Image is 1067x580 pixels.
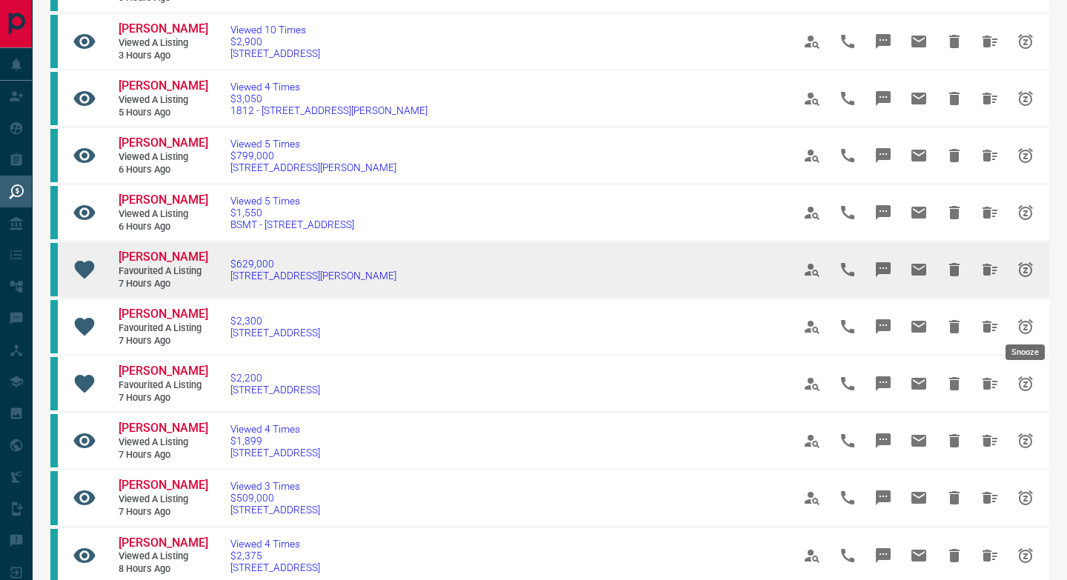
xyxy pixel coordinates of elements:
[901,366,937,401] span: Email
[901,423,937,459] span: Email
[230,270,396,281] span: [STREET_ADDRESS][PERSON_NAME]
[119,506,207,519] span: 7 hours ago
[119,278,207,290] span: 7 hours ago
[50,243,58,296] div: condos.ca
[1008,366,1043,401] span: Snooze
[230,315,320,327] span: $2,300
[901,195,937,230] span: Email
[119,136,208,150] span: [PERSON_NAME]
[865,480,901,516] span: Message
[794,366,830,401] span: View Profile
[901,480,937,516] span: Email
[119,21,208,36] span: [PERSON_NAME]
[830,24,865,59] span: Call
[50,72,58,125] div: condos.ca
[937,309,972,344] span: Hide
[230,258,396,281] a: $629,000[STREET_ADDRESS][PERSON_NAME]
[230,315,320,339] a: $2,300[STREET_ADDRESS]
[230,219,354,230] span: BSMT - [STREET_ADDRESS]
[50,15,58,68] div: condos.ca
[1005,344,1045,360] div: Snooze
[230,104,428,116] span: 1812 - [STREET_ADDRESS][PERSON_NAME]
[119,164,207,176] span: 6 hours ago
[230,538,320,550] span: Viewed 4 Times
[794,423,830,459] span: View Profile
[937,195,972,230] span: Hide
[937,252,972,287] span: Hide
[119,493,207,506] span: Viewed a Listing
[119,151,207,164] span: Viewed a Listing
[830,423,865,459] span: Call
[119,21,207,37] a: [PERSON_NAME]
[901,81,937,116] span: Email
[1008,538,1043,573] span: Snooze
[119,449,207,461] span: 7 hours ago
[119,265,207,278] span: Favourited a Listing
[230,327,320,339] span: [STREET_ADDRESS]
[230,423,320,459] a: Viewed 4 Times$1,899[STREET_ADDRESS]
[50,129,58,182] div: condos.ca
[119,94,207,107] span: Viewed a Listing
[119,307,208,321] span: [PERSON_NAME]
[794,538,830,573] span: View Profile
[830,252,865,287] span: Call
[230,93,428,104] span: $3,050
[865,81,901,116] span: Message
[230,372,320,396] a: $2,200[STREET_ADDRESS]
[119,436,207,449] span: Viewed a Listing
[830,538,865,573] span: Call
[830,138,865,173] span: Call
[230,195,354,207] span: Viewed 5 Times
[230,492,320,504] span: $509,000
[230,538,320,573] a: Viewed 4 Times$2,375[STREET_ADDRESS]
[937,24,972,59] span: Hide
[119,208,207,221] span: Viewed a Listing
[937,366,972,401] span: Hide
[865,538,901,573] span: Message
[119,250,207,265] a: [PERSON_NAME]
[119,136,207,151] a: [PERSON_NAME]
[230,423,320,435] span: Viewed 4 Times
[230,36,320,47] span: $2,900
[230,150,396,161] span: $799,000
[50,186,58,239] div: condos.ca
[972,423,1008,459] span: Hide All from Tyler Baba
[972,366,1008,401] span: Hide All from Lorenzo Onana
[901,138,937,173] span: Email
[119,392,207,404] span: 7 hours ago
[119,563,207,576] span: 8 hours ago
[119,307,207,322] a: [PERSON_NAME]
[937,138,972,173] span: Hide
[937,423,972,459] span: Hide
[794,252,830,287] span: View Profile
[119,79,208,93] span: [PERSON_NAME]
[972,195,1008,230] span: Hide All from Nicholas Kastanis
[865,195,901,230] span: Message
[119,550,207,563] span: Viewed a Listing
[937,480,972,516] span: Hide
[119,421,207,436] a: [PERSON_NAME]
[865,138,901,173] span: Message
[937,538,972,573] span: Hide
[865,366,901,401] span: Message
[972,480,1008,516] span: Hide All from Damla Demirci
[230,207,354,219] span: $1,550
[50,300,58,353] div: condos.ca
[794,81,830,116] span: View Profile
[230,561,320,573] span: [STREET_ADDRESS]
[119,536,208,550] span: [PERSON_NAME]
[50,471,58,524] div: condos.ca
[937,81,972,116] span: Hide
[794,24,830,59] span: View Profile
[119,79,207,94] a: [PERSON_NAME]
[830,195,865,230] span: Call
[119,250,208,264] span: [PERSON_NAME]
[830,366,865,401] span: Call
[230,195,354,230] a: Viewed 5 Times$1,550BSMT - [STREET_ADDRESS]
[901,538,937,573] span: Email
[119,478,207,493] a: [PERSON_NAME]
[119,193,207,208] a: [PERSON_NAME]
[1008,480,1043,516] span: Snooze
[230,24,320,36] span: Viewed 10 Times
[830,309,865,344] span: Call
